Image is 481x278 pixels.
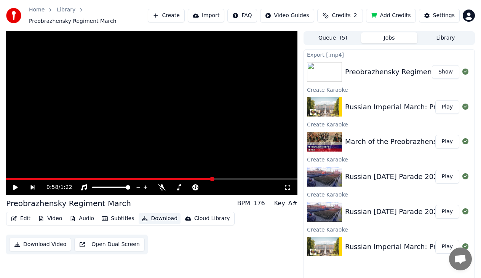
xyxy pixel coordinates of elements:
a: Library [57,6,75,14]
button: Play [435,170,459,184]
nav: breadcrumb [29,6,148,25]
div: Create Karaoke [304,120,475,129]
button: Open Dual Screen [74,238,145,251]
button: FAQ [227,9,257,22]
button: Play [435,205,459,219]
a: Open chat [449,248,472,270]
span: Credits [332,12,350,19]
div: / [46,184,65,191]
button: Play [435,100,459,114]
button: Credits2 [317,9,363,22]
div: Create Karaoke [304,155,475,164]
button: Library [417,32,474,43]
div: Export [.mp4] [304,50,475,59]
button: Add Credits [366,9,416,22]
span: 0:58 [46,184,58,191]
span: ( 5 ) [340,34,347,42]
button: Play [435,135,459,149]
div: Create Karaoke [304,225,475,234]
button: Play [435,240,459,254]
button: Import [188,9,224,22]
div: Settings [433,12,455,19]
div: Create Karaoke [304,190,475,199]
button: Queue [305,32,361,43]
button: Create [148,9,185,22]
span: 2 [354,12,357,19]
div: Preobrazhensky Regiment March [345,67,457,77]
button: Audio [67,213,97,224]
div: Preobrazhensky Regiment March [6,198,131,209]
button: Video Guides [260,9,314,22]
button: Show [432,65,459,79]
button: Video [35,213,65,224]
button: Download [139,213,181,224]
div: 176 [253,199,265,208]
button: Subtitles [99,213,137,224]
button: Settings [419,9,460,22]
button: Jobs [361,32,417,43]
div: BPM [237,199,250,208]
span: 1:22 [60,184,72,191]
span: Preobrazhensky Regiment March [29,18,117,25]
a: Home [29,6,45,14]
div: Create Karaoke [304,85,475,94]
img: youka [6,8,21,23]
div: Key [274,199,285,208]
button: Download Video [9,238,71,251]
div: A# [288,199,297,208]
div: Cloud Library [194,215,230,222]
button: Edit [8,213,34,224]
